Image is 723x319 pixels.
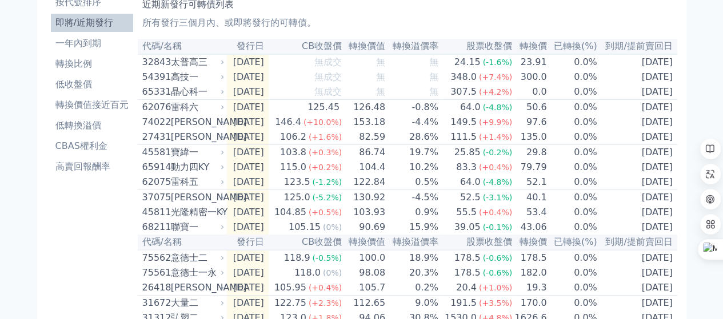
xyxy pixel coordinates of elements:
td: [DATE] [598,100,677,115]
div: 106.2 [278,130,309,144]
span: 無 [376,71,385,82]
div: 37075 [142,191,168,204]
div: 27431 [142,130,168,144]
div: 103.8 [278,146,309,159]
td: [DATE] [598,84,677,100]
div: 32843 [142,55,168,69]
div: 62075 [142,175,168,189]
td: 0.0% [547,100,597,115]
a: 轉換比例 [51,55,133,73]
span: 無成交 [314,71,342,82]
span: (-4.8%) [482,177,512,187]
li: 一年內到期 [51,37,133,50]
div: 105.95 [272,281,309,294]
div: 45811 [142,205,168,219]
td: [DATE] [598,296,677,311]
td: 0.0% [547,145,597,160]
td: [DATE] [227,280,269,296]
span: (-0.2%) [482,148,512,157]
span: (+1.4%) [479,132,512,142]
td: 29.8 [513,145,547,160]
li: 即將/近期發行 [51,16,133,30]
span: 無 [429,56,438,67]
td: 0.0% [547,115,597,130]
span: (+1.6%) [309,132,342,142]
span: (+7.4%) [479,72,512,82]
td: 104.4 [342,160,386,175]
div: 太普高三 [171,55,222,69]
td: 20.3% [386,265,439,280]
li: 低收盤價 [51,78,133,91]
a: 一年內到期 [51,34,133,53]
span: (-1.2%) [312,177,342,187]
td: [DATE] [227,250,269,265]
div: 55.5 [454,205,479,219]
span: 無 [376,56,385,67]
th: 股票收盤價 [439,39,513,54]
div: [PERSON_NAME] [171,130,222,144]
td: 90.69 [342,220,386,235]
td: 0.0% [547,54,597,70]
div: 39.05 [452,220,483,234]
td: 130.92 [342,190,386,205]
span: (-5.2%) [312,193,342,202]
span: (+0.3%) [309,148,342,157]
div: 聊天小工具 [666,264,723,319]
span: (-4.8%) [482,103,512,112]
div: 74022 [142,115,168,129]
td: 19.3 [513,280,547,296]
span: (+3.5%) [479,298,512,308]
th: 發行日 [227,39,269,54]
span: 無成交 [314,86,342,97]
td: 112.65 [342,296,386,311]
a: 低收盤價 [51,75,133,94]
td: -0.8% [386,100,439,115]
td: 0.0% [547,296,597,311]
td: 15.9% [386,220,439,235]
td: [DATE] [598,54,677,70]
td: 0.0% [547,84,597,100]
span: (+0.4%) [479,208,512,217]
td: 182.0 [513,265,547,280]
td: 0.5% [386,175,439,190]
div: 62076 [142,100,168,114]
td: 0.2% [386,280,439,296]
li: 低轉換溢價 [51,119,133,132]
div: 寶緯一 [171,146,222,159]
span: (-0.6%) [482,253,512,263]
td: 153.18 [342,115,386,130]
td: 23.91 [513,54,547,70]
span: (+2.3%) [309,298,342,308]
div: 65331 [142,85,168,99]
td: 135.0 [513,130,547,145]
th: 代碼/名稱 [138,39,227,54]
div: 68211 [142,220,168,234]
div: 146.4 [273,115,303,129]
td: [DATE] [227,296,269,311]
td: 300.0 [513,70,547,84]
td: 0.0% [547,220,597,235]
div: 111.5 [448,130,479,144]
span: (+1.0%) [479,283,512,292]
span: (-0.5%) [312,253,342,263]
div: 115.0 [278,160,309,174]
td: 0.0% [547,265,597,280]
td: 50.6 [513,100,547,115]
div: 25.85 [452,146,483,159]
span: 無成交 [314,56,342,67]
div: 83.3 [454,160,479,174]
a: 高賣回報酬率 [51,158,133,176]
td: [DATE] [598,190,677,205]
td: -4.4% [386,115,439,130]
div: 191.5 [448,296,479,310]
span: (0%) [323,223,342,232]
td: [DATE] [227,160,269,175]
td: 170.0 [513,296,547,311]
span: (+0.4%) [309,283,342,292]
span: 無 [376,86,385,97]
div: 31672 [142,296,168,310]
td: [DATE] [227,130,269,145]
div: 54391 [142,70,168,84]
li: 轉換比例 [51,57,133,71]
iframe: Chat Widget [666,264,723,319]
